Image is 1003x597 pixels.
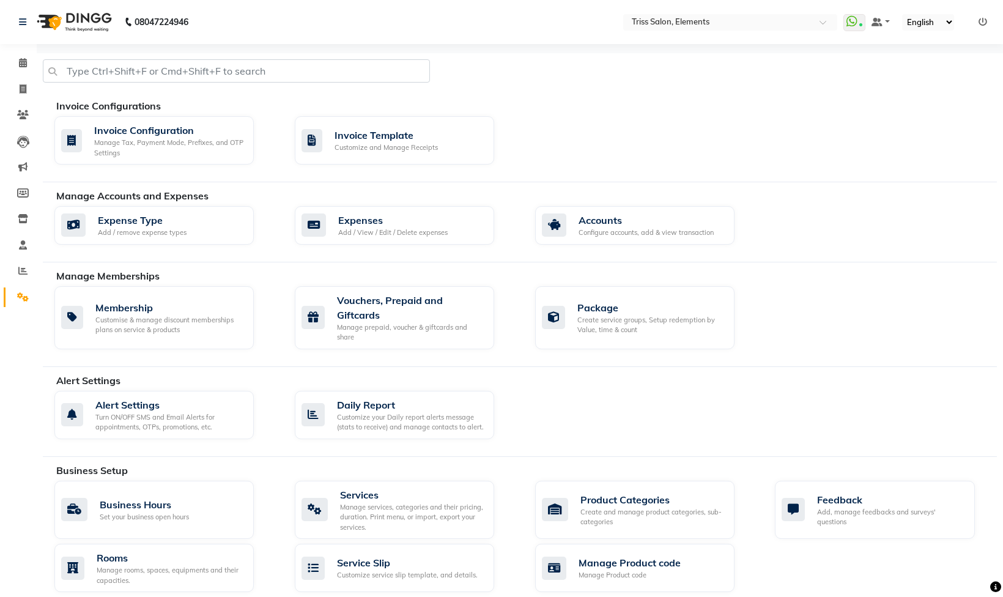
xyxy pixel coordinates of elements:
div: Feedback [817,492,964,507]
img: logo [31,5,115,39]
a: Invoice ConfigurationManage Tax, Payment Mode, Prefixes, and OTP Settings [54,116,276,165]
div: Accounts [579,213,714,228]
div: Alert Settings [95,398,244,412]
input: Type Ctrl+Shift+F or Cmd+Shift+F to search [43,59,430,83]
a: FeedbackAdd, manage feedbacks and surveys' questions [775,481,997,540]
div: Daily Report [337,398,484,412]
div: Customize service slip template, and details. [337,570,478,580]
div: Create and manage product categories, sub-categories [580,507,725,527]
b: 08047224946 [135,5,188,39]
div: Customize and Manage Receipts [335,143,438,153]
div: Expenses [338,213,448,228]
div: Service Slip [337,555,478,570]
div: Invoice Configuration [94,123,244,138]
a: MembershipCustomise & manage discount memberships plans on service & products [54,286,276,349]
a: Manage Product codeManage Product code [535,544,757,592]
div: Manage services, categories and their pricing, duration. Print menu, or import, export your servi... [340,502,484,533]
div: Vouchers, Prepaid and Giftcards [337,293,484,322]
div: Add / View / Edit / Delete expenses [338,228,448,238]
div: Configure accounts, add & view transaction [579,228,714,238]
div: Manage Product code [579,555,681,570]
div: Business Hours [100,497,189,512]
div: Rooms [97,551,244,565]
div: Membership [95,300,244,315]
a: Vouchers, Prepaid and GiftcardsManage prepaid, voucher & giftcards and share [295,286,517,349]
a: PackageCreate service groups, Setup redemption by Value, time & count [535,286,757,349]
a: Service SlipCustomize service slip template, and details. [295,544,517,592]
div: Invoice Template [335,128,438,143]
a: Expense TypeAdd / remove expense types [54,206,276,245]
div: Services [340,488,484,502]
div: Add / remove expense types [98,228,187,238]
div: Manage Tax, Payment Mode, Prefixes, and OTP Settings [94,138,244,158]
div: Set your business open hours [100,512,189,522]
div: Manage prepaid, voucher & giftcards and share [337,322,484,343]
div: Manage Product code [579,570,681,580]
a: RoomsManage rooms, spaces, equipments and their capacities. [54,544,276,592]
div: Package [577,300,725,315]
div: Customise & manage discount memberships plans on service & products [95,315,244,335]
a: Product CategoriesCreate and manage product categories, sub-categories [535,481,757,540]
div: Product Categories [580,492,725,507]
a: Daily ReportCustomize your Daily report alerts message (stats to receive) and manage contacts to ... [295,391,517,439]
div: Expense Type [98,213,187,228]
a: Business HoursSet your business open hours [54,481,276,540]
div: Add, manage feedbacks and surveys' questions [817,507,964,527]
a: Invoice TemplateCustomize and Manage Receipts [295,116,517,165]
div: Customize your Daily report alerts message (stats to receive) and manage contacts to alert. [337,412,484,432]
a: ServicesManage services, categories and their pricing, duration. Print menu, or import, export yo... [295,481,517,540]
a: AccountsConfigure accounts, add & view transaction [535,206,757,245]
div: Create service groups, Setup redemption by Value, time & count [577,315,725,335]
a: ExpensesAdd / View / Edit / Delete expenses [295,206,517,245]
div: Turn ON/OFF SMS and Email Alerts for appointments, OTPs, promotions, etc. [95,412,244,432]
a: Alert SettingsTurn ON/OFF SMS and Email Alerts for appointments, OTPs, promotions, etc. [54,391,276,439]
div: Manage rooms, spaces, equipments and their capacities. [97,565,244,585]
